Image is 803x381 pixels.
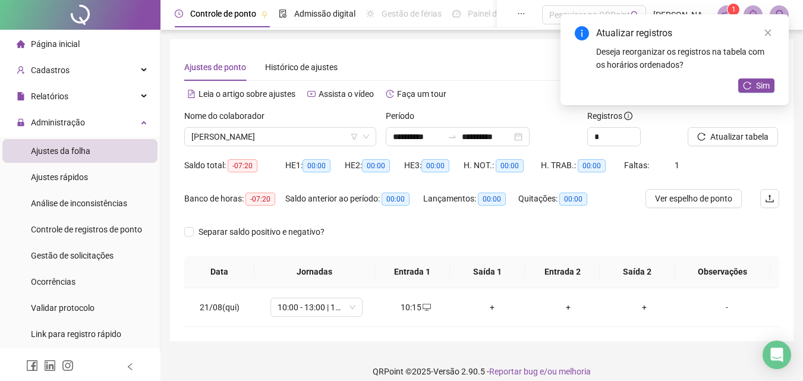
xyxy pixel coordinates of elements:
span: reload [743,81,751,90]
span: Link para registro rápido [31,329,121,339]
span: user-add [17,66,25,74]
span: info-circle [624,112,632,120]
th: Entrada 2 [525,256,600,288]
div: + [464,301,521,314]
span: desktop [421,303,431,311]
span: Observações [685,265,761,278]
span: dashboard [452,10,461,18]
span: Análise de inconsistências [31,199,127,208]
span: file-text [187,90,196,98]
span: ellipsis [517,10,525,18]
span: [PERSON_NAME] do canal [653,8,710,21]
span: Ajustes da folha [31,146,90,156]
span: Ver espelho de ponto [655,192,732,205]
span: Ocorrências [31,277,75,286]
div: + [616,301,673,314]
span: instagram [62,360,74,371]
div: H. TRAB.: [541,159,624,172]
span: Histórico de ajustes [265,62,338,72]
label: Período [386,109,422,122]
span: 00:00 [421,159,449,172]
span: Faltas: [624,160,651,170]
span: 00:00 [578,159,606,172]
span: sun [366,10,374,18]
div: - [692,301,762,314]
div: Banco de horas: [184,192,285,206]
span: Gestão de férias [382,9,442,18]
span: 00:00 [382,193,410,206]
span: pushpin [261,11,268,18]
th: Saída 1 [450,256,525,288]
th: Jornadas [254,256,375,288]
span: Validar protocolo [31,303,95,313]
div: Quitações: [518,192,602,206]
button: Ver espelho de ponto [645,189,742,208]
img: 84188 [770,6,788,24]
span: Controle de ponto [190,9,256,18]
span: to [448,132,457,141]
span: Faça um tour [397,89,446,99]
span: history [386,90,394,98]
th: Data [184,256,254,288]
th: Observações [675,256,770,288]
button: Sim [738,78,774,93]
div: Saldo anterior ao período: [285,192,423,206]
button: Atualizar tabela [688,127,778,146]
span: home [17,40,25,48]
span: Registros [587,109,632,122]
span: left [126,363,134,371]
div: + [540,301,597,314]
span: info-circle [575,26,589,40]
span: 00:00 [496,159,524,172]
span: Relatórios [31,92,68,101]
span: Gestão de solicitações [31,251,114,260]
span: search [631,11,640,20]
label: Nome do colaborador [184,109,272,122]
span: youtube [307,90,316,98]
span: Separar saldo positivo e negativo? [194,225,329,238]
div: Open Intercom Messenger [763,341,791,369]
span: upload [765,194,774,203]
div: HE 1: [285,159,345,172]
div: Lançamentos: [423,192,518,206]
span: 00:00 [478,193,506,206]
span: Página inicial [31,39,80,49]
span: notification [722,10,732,20]
div: Atualizar registros [596,26,774,40]
span: file-done [279,10,287,18]
span: Painel do DP [468,9,514,18]
div: HE 3: [404,159,464,172]
span: reload [697,133,706,141]
span: swap-right [448,132,457,141]
span: 00:00 [362,159,390,172]
span: DANIEL DE MENESES RIBEIRO JUNIOR [191,128,369,146]
span: Ajustes rápidos [31,172,88,182]
span: -07:20 [228,159,257,172]
th: Saída 2 [600,256,675,288]
span: bell [748,10,758,20]
span: -07:20 [245,193,275,206]
sup: 1 [728,4,739,15]
span: Reportar bug e/ou melhoria [489,367,591,376]
span: 00:00 [303,159,330,172]
span: Cadastros [31,65,70,75]
span: down [363,133,370,140]
span: Atualizar tabela [710,130,769,143]
span: 00:00 [559,193,587,206]
span: 1 [732,5,736,14]
span: Assista o vídeo [319,89,374,99]
span: 1 [675,160,679,170]
span: lock [17,118,25,127]
span: filter [351,133,358,140]
span: Ajustes de ponto [184,62,246,72]
span: Sim [756,79,770,92]
div: H. NOT.: [464,159,541,172]
span: Administração [31,118,85,127]
span: linkedin [44,360,56,371]
span: close [764,29,772,37]
span: Controle de registros de ponto [31,225,142,234]
span: file [17,92,25,100]
span: Versão [433,367,459,376]
div: HE 2: [345,159,404,172]
div: Deseja reorganizar os registros na tabela com os horários ordenados? [596,45,774,71]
